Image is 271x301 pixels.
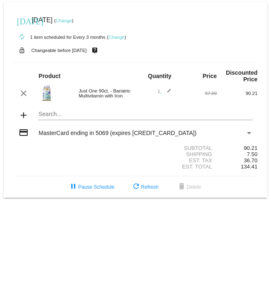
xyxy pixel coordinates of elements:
mat-icon: autorenew [17,32,27,42]
strong: Discounted Price [226,69,257,83]
a: Change [108,35,125,40]
mat-icon: credit_card [19,128,29,137]
mat-icon: refresh [131,182,141,192]
button: Delete [170,180,208,194]
div: Shipping [136,151,217,157]
div: Est. Tax [136,157,217,164]
mat-icon: live_help [90,45,100,56]
small: Changeable before [DATE] [31,48,87,53]
button: Refresh [125,180,165,194]
div: Just One 90ct. - Bariatric Multivitamin with Iron [74,88,135,98]
button: Pause Schedule [62,180,121,194]
span: Delete [177,184,201,190]
small: ( ) [54,18,74,23]
mat-icon: pause [68,182,78,192]
span: MasterCard ending in 5069 (expires [CREDIT_CARD_DATA]) [38,130,197,136]
mat-icon: lock_open [17,45,27,56]
mat-icon: clear [19,88,29,98]
strong: Quantity [148,73,172,79]
span: 7.50 [247,151,258,157]
span: 36.70 [244,157,257,164]
strong: Product [38,73,60,79]
input: Search... [38,111,253,118]
img: JUST_ONE_90_CLEAR_SHADOW.webp [38,85,55,101]
mat-icon: [DATE] [17,16,27,26]
div: Est. Total [136,164,217,170]
mat-icon: delete [177,182,187,192]
span: Refresh [131,184,158,190]
mat-select: Payment Method [38,130,253,136]
span: 1 [158,89,172,94]
mat-icon: edit [161,88,171,98]
small: ( ) [107,35,126,40]
small: 1 item scheduled for Every 3 months [14,35,106,40]
div: 90.21 [217,145,257,151]
div: 97.00 [176,91,217,96]
strong: Price [203,73,217,79]
a: Change [56,18,72,23]
div: Subtotal [136,145,217,151]
span: Pause Schedule [68,184,114,190]
mat-icon: add [19,110,29,120]
span: 134.41 [241,164,257,170]
div: 90.21 [217,91,257,96]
